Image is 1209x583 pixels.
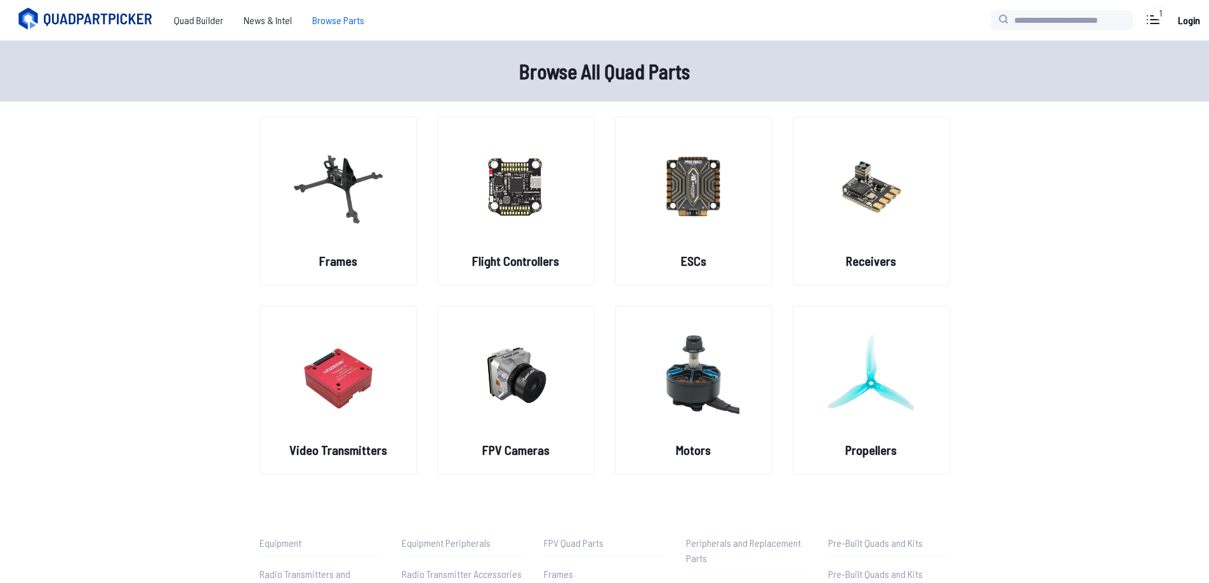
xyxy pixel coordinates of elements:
[793,117,950,285] a: image of categoryReceivers
[615,306,772,475] a: image of categoryMotors
[845,441,897,459] h2: Propellers
[260,535,381,551] p: Equipment
[826,130,917,242] img: image of category
[676,441,711,459] h2: Motors
[302,8,374,33] a: Browse Parts
[615,117,772,285] a: image of categoryESCs
[828,535,950,551] p: Pre-Built Quads and Kits
[544,567,666,582] a: Frames
[293,130,384,242] img: image of category
[293,319,384,431] img: image of category
[544,568,573,580] span: Frames
[437,306,595,475] a: image of categoryFPV Cameras
[828,567,950,582] a: Pre-Built Quads and Kits
[234,8,302,33] a: News & Intel
[289,441,387,459] h2: Video Transmitters
[199,56,1011,86] h1: Browse All Quad Parts
[472,252,559,270] h2: Flight Controllers
[402,568,522,580] span: Radio Transmitter Accessories
[402,535,524,551] p: Equipment Peripherals
[681,252,706,270] h2: ESCs
[164,8,234,33] a: Quad Builder
[1173,8,1204,33] a: Login
[1153,7,1168,20] div: 1
[402,567,524,582] a: Radio Transmitter Accessories
[846,252,896,270] h2: Receivers
[648,130,739,242] img: image of category
[482,441,550,459] h2: FPV Cameras
[648,319,739,431] img: image of category
[686,535,808,566] p: Peripherals and Replacement Parts
[826,319,917,431] img: image of category
[470,130,562,242] img: image of category
[544,535,666,551] p: FPV Quad Parts
[828,568,923,580] span: Pre-Built Quads and Kits
[470,319,562,431] img: image of category
[793,306,950,475] a: image of categoryPropellers
[260,117,417,285] a: image of categoryFrames
[319,252,357,270] h2: Frames
[260,306,417,475] a: image of categoryVideo Transmitters
[437,117,595,285] a: image of categoryFlight Controllers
